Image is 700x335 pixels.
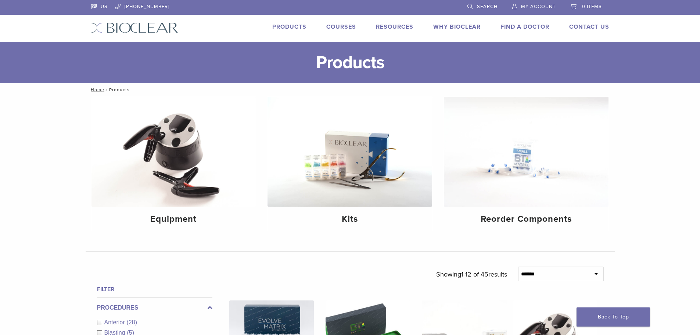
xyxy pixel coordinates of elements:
[268,97,432,231] a: Kits
[577,307,650,327] a: Back To Top
[268,97,432,207] img: Kits
[461,270,488,278] span: 1-12 of 45
[500,23,549,31] a: Find A Doctor
[97,213,250,226] h4: Equipment
[91,97,256,207] img: Equipment
[273,213,426,226] h4: Kits
[97,303,212,312] label: Procedures
[97,285,212,294] h4: Filter
[444,97,609,207] img: Reorder Components
[477,4,498,10] span: Search
[433,23,481,31] a: Why Bioclear
[89,87,104,92] a: Home
[326,23,356,31] a: Courses
[104,88,109,92] span: /
[376,23,413,31] a: Resources
[272,23,306,31] a: Products
[569,23,609,31] a: Contact Us
[436,267,507,282] p: Showing results
[104,319,127,325] span: Anterior
[582,4,602,10] span: 0 items
[91,97,256,231] a: Equipment
[91,22,178,33] img: Bioclear
[444,97,609,231] a: Reorder Components
[521,4,556,10] span: My Account
[450,213,603,226] h4: Reorder Components
[127,319,137,325] span: (28)
[86,83,615,96] nav: Products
